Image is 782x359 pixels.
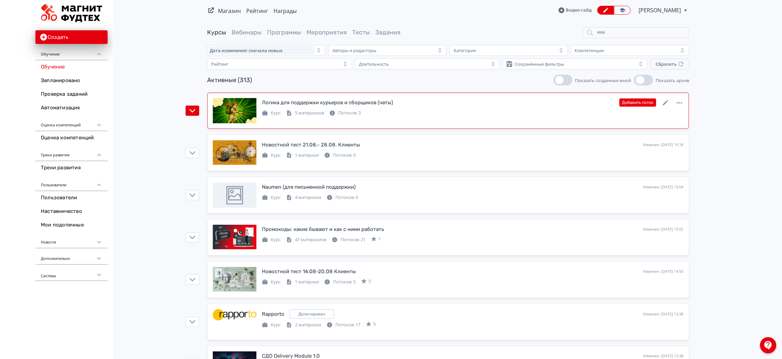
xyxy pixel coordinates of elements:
div: Дополнительно [35,248,108,265]
span: 5 [373,321,376,328]
a: Пользователи [35,191,108,205]
a: Оценка компетенций [35,131,108,145]
div: Курс [262,110,281,116]
div: Потоков: 0 [327,194,358,201]
div: Изменен: [DATE] 15:18 [643,142,684,148]
a: Программы [267,29,301,36]
div: 5 материалов [286,110,324,116]
div: Изменен: [DATE] 15:02 [643,227,684,232]
div: Изменен: [DATE] 13:38 [643,353,684,359]
div: Новости [35,232,108,248]
div: Курс [262,152,281,159]
div: Компетенции [575,48,604,53]
div: Сохранённые фильтры [515,61,564,67]
button: Рейтинг [207,59,352,69]
span: 5 [369,278,371,285]
button: Категории [450,45,568,56]
span: Дата изменения: сначала новые [210,48,282,53]
div: Обучение [35,44,108,60]
div: Треки развития [35,145,108,161]
div: Потоков: 0 [324,152,356,159]
span: Показать архив [656,77,689,83]
a: Автоматизация [35,101,108,115]
img: https://files.teachbase.ru/system/slaveaccount/52152/logo/medium-aa5ec3a18473e9a8d3a167ef8955dcbc... [41,4,102,22]
div: Система [35,265,108,281]
div: Курс [262,194,281,201]
a: Наставничество [35,205,108,218]
a: Тесты [352,29,370,36]
div: Оценка компетенций [35,115,108,131]
a: Курсы [207,29,226,36]
a: Треки развития [35,161,108,175]
span: Показать созданные мной [575,77,631,83]
div: Рейтинг [211,61,229,67]
a: Обучение [35,60,108,74]
button: Длительность [355,59,500,69]
a: Переключиться в режим ученика [614,6,631,15]
div: Потоков: 21 [332,236,365,243]
button: Создать [35,30,108,44]
div: Новостной тест 14.08-20.08 Клиенты [262,268,356,276]
a: Задания [375,29,401,36]
div: 2 материала [286,322,321,328]
div: 1 материал [286,279,319,285]
a: Видео-гайд [559,7,592,14]
div: Авторы и редакторы [332,48,376,53]
div: Изменен: [DATE] 15:04 [643,184,684,190]
div: Курс [262,236,281,243]
div: Потоков: 5 [324,279,356,285]
div: Логика для поддержки курьеров и сборщиков (чаты) [262,99,393,107]
button: Сбросить [651,59,689,69]
div: Rapporto [262,310,284,318]
button: Добавить поток [620,98,656,107]
div: Длительность [359,61,389,67]
div: Naumen (для письменной поддержки) [262,183,356,191]
a: Запланировано [35,74,108,88]
div: Потоков: 17 [327,322,360,328]
div: Пользователи [35,175,108,191]
div: Промокоды: какие бывают и как с ними работать [262,225,384,233]
button: Дата изменения: сначала новые [207,45,326,56]
a: Магазин [218,7,241,15]
button: Авторы и редакторы [328,45,447,56]
div: Активные (313) [207,76,252,85]
span: 1 [378,236,381,243]
div: Категории [454,48,476,53]
div: shared [290,309,334,319]
a: Рейтинг [246,7,268,15]
div: Изменен: [DATE] 13:38 [643,311,684,317]
button: Сохранённые фильтры [503,59,648,69]
button: Компетенции [571,45,689,56]
div: Курс [262,279,281,285]
div: 47 материалов [286,236,326,243]
a: Вебинары [232,29,262,36]
a: Мероприятия [307,29,347,36]
div: Курс [262,322,281,328]
div: 1 материал [286,152,319,159]
div: 4 материала [286,194,321,201]
div: Новостной тест 21.08.- 28.08. Клиенты [262,141,360,149]
div: Изменен: [DATE] 14:50 [643,269,684,275]
div: Потоков: 3 [329,110,361,116]
a: Мои подопечные [35,218,108,232]
a: Проверка заданий [35,88,108,101]
span: Екатерина Матвеева [639,6,682,14]
a: Награды [273,7,297,15]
